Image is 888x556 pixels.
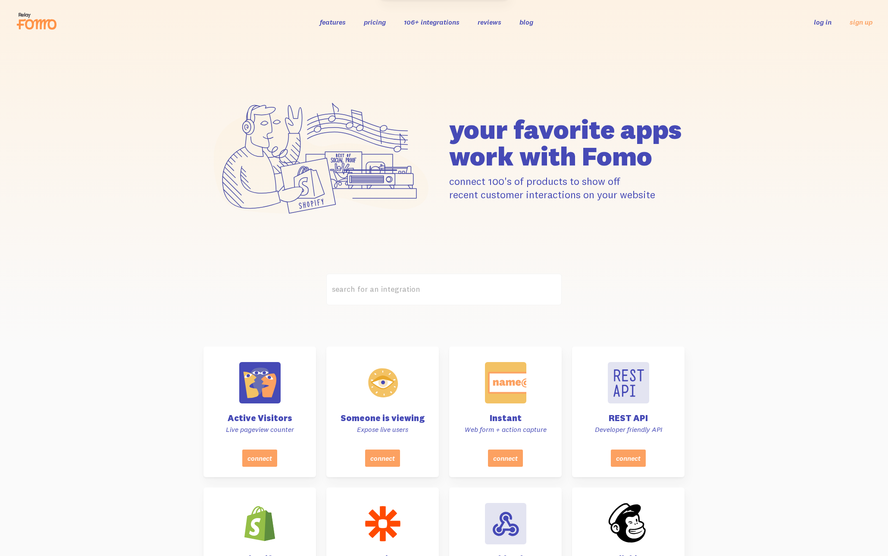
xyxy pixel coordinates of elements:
a: Someone is viewing Expose live users connect [326,347,439,477]
h4: Active Visitors [214,414,306,422]
a: log in [814,18,832,26]
button: connect [365,450,400,467]
h4: Someone is viewing [337,414,428,422]
p: Live pageview counter [214,425,306,434]
a: 106+ integrations [404,18,460,26]
a: blog [519,18,533,26]
a: Instant Web form + action capture connect [449,347,562,477]
h4: Instant [460,414,551,422]
a: Active Visitors Live pageview counter connect [203,347,316,477]
p: Web form + action capture [460,425,551,434]
a: sign up [850,18,872,27]
a: REST API Developer friendly API connect [572,347,685,477]
h1: your favorite apps work with Fomo [449,116,685,169]
p: Developer friendly API [582,425,674,434]
button: connect [611,450,646,467]
label: search for an integration [326,274,562,305]
a: pricing [364,18,386,26]
a: features [320,18,346,26]
button: connect [488,450,523,467]
a: reviews [478,18,501,26]
button: connect [242,450,277,467]
h4: REST API [582,414,674,422]
p: Expose live users [337,425,428,434]
p: connect 100's of products to show off recent customer interactions on your website [449,175,685,201]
